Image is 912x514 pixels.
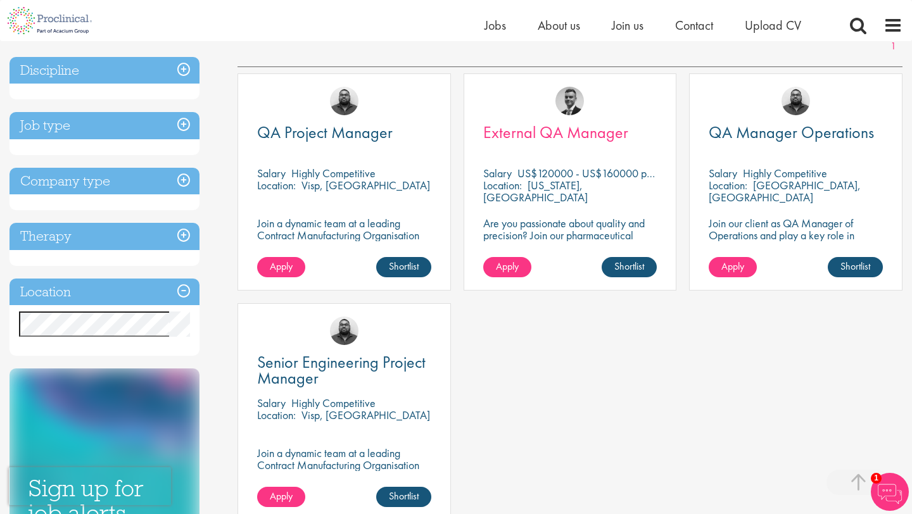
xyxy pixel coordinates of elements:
[9,223,199,250] h3: Therapy
[483,166,512,180] span: Salary
[301,408,430,422] p: Visp, [GEOGRAPHIC_DATA]
[257,408,296,422] span: Location:
[483,122,628,143] span: External QA Manager
[483,178,522,192] span: Location:
[555,87,584,115] img: Alex Bill
[709,178,747,192] span: Location:
[257,122,393,143] span: QA Project Manager
[721,260,744,273] span: Apply
[270,260,293,273] span: Apply
[483,257,531,277] a: Apply
[709,257,757,277] a: Apply
[301,178,430,192] p: Visp, [GEOGRAPHIC_DATA]
[257,166,286,180] span: Salary
[709,178,861,204] p: [GEOGRAPHIC_DATA], [GEOGRAPHIC_DATA]
[828,257,883,277] a: Shortlist
[257,447,431,507] p: Join a dynamic team at a leading Contract Manufacturing Organisation (CMO) and contribute to grou...
[257,487,305,507] a: Apply
[9,57,199,84] h3: Discipline
[9,279,199,306] h3: Location
[9,168,199,195] h3: Company type
[745,17,801,34] a: Upload CV
[257,396,286,410] span: Salary
[709,125,883,141] a: QA Manager Operations
[9,467,171,505] iframe: reCAPTCHA
[257,354,431,386] a: Senior Engineering Project Manager
[612,17,643,34] a: Join us
[743,166,827,180] p: Highly Competitive
[291,396,376,410] p: Highly Competitive
[257,351,426,389] span: Senior Engineering Project Manager
[538,17,580,34] a: About us
[871,473,909,511] img: Chatbot
[257,178,296,192] span: Location:
[483,217,657,277] p: Are you passionate about quality and precision? Join our pharmaceutical client and help ensure to...
[884,39,902,54] a: 1
[782,87,810,115] img: Ashley Bennett
[9,112,199,139] h3: Job type
[330,87,358,115] img: Ashley Bennett
[270,489,293,503] span: Apply
[709,217,883,253] p: Join our client as QA Manager of Operations and play a key role in maintaining top-tier quality s...
[376,487,431,507] a: Shortlist
[709,122,874,143] span: QA Manager Operations
[257,257,305,277] a: Apply
[602,257,657,277] a: Shortlist
[483,125,657,141] a: External QA Manager
[675,17,713,34] a: Contact
[517,166,687,180] p: US$120000 - US$160000 per annum
[709,166,737,180] span: Salary
[376,257,431,277] a: Shortlist
[257,217,431,265] p: Join a dynamic team at a leading Contract Manufacturing Organisation and contribute to groundbrea...
[330,317,358,345] img: Ashley Bennett
[871,473,882,484] span: 1
[483,178,588,204] p: [US_STATE], [GEOGRAPHIC_DATA]
[484,17,506,34] a: Jobs
[496,260,519,273] span: Apply
[291,166,376,180] p: Highly Competitive
[257,125,431,141] a: QA Project Manager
